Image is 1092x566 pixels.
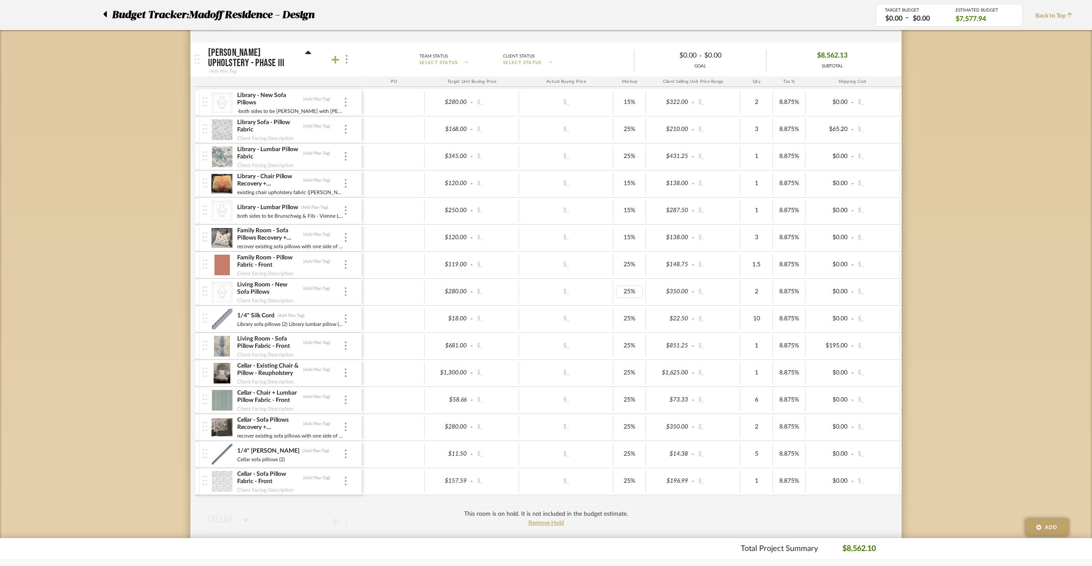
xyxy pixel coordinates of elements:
[850,315,855,323] span: -
[195,170,1077,197] mat-expansion-panel-header: Library - Chair Pillow Recovery + Reupholstery(Add Plan Tag)existing chair upholstery fabric ([PE...
[691,450,696,459] span: -
[855,340,897,352] div: $_
[469,180,474,188] span: -
[302,448,330,454] div: (Add Plan Tag)
[345,314,347,323] img: 3dots-v.svg
[616,177,643,190] div: 15%
[237,254,301,269] div: Family Room - Pillow Fabric - Front
[237,432,344,440] div: recover existing sofa pillows with one side of sofa fabric ([PERSON_NAME] Mr. Softie - fog) & one...
[303,286,331,292] div: (Add Plan Tag)
[691,125,696,134] span: -
[808,286,850,298] div: $0.00
[808,204,850,217] div: $0.00
[237,204,299,212] div: Library - Lumbar Pillow
[237,107,344,116] div: -both sides to be [PERSON_NAME] with [PERSON_NAME] & Sons Orsay Silk Cord - blue melange. -add hi...
[277,313,305,319] div: (Add Plan Tag)
[237,161,294,170] div: Client Facing Description
[195,198,1077,224] mat-expansion-panel-header: Library - Lumbar Pillow(Add Plan Tag)both sides to be Brunschwig & Fils - Vienne Lampas blue with...
[616,96,643,109] div: 15%
[195,55,199,64] img: grip.svg
[691,261,696,269] span: -
[346,55,347,64] img: 3dots-v.svg
[469,369,474,377] span: -
[691,396,696,405] span: -
[743,313,770,325] div: 10
[616,204,643,217] div: 15%
[691,98,696,107] span: -
[743,448,770,460] div: 5
[195,333,1077,359] mat-expansion-panel-header: Living Room - Sofa Pillow Fabric - Front(Add Plan Tag)Client Facing Description$681.00-$_$_25%$85...
[775,394,802,406] div: 8.875%
[616,123,643,136] div: 25%
[237,242,344,251] div: recover existing sofa pillows with one side of solid fabric (TBD) & one side pattern fabric (Fabr...
[543,204,590,217] div: $_
[195,360,1077,386] mat-expansion-panel-header: Cellar - Existing Chair & Pillow - Reupholstery(Add Plan Tag)Client Facing Description$1,300.00-$...
[211,228,232,248] img: 93650382-69b2-4904-a60c-1b20ce914f40_50x50.jpg
[775,231,802,244] div: 8.875%
[303,259,331,265] div: (Add Plan Tag)
[649,96,691,109] div: $322.00
[543,150,590,163] div: $_
[808,313,850,325] div: $0.00
[427,421,469,433] div: $280.00
[202,151,207,161] img: vertical-grip.svg
[696,367,738,379] div: $_
[543,340,590,352] div: $_
[419,52,448,60] div: Team Status
[202,368,207,377] img: vertical-grip.svg
[743,367,770,379] div: 1
[211,309,232,329] img: 487017b0-ee25-4ddd-ac35-2c131a63dde7_50x50.jpg
[649,204,691,217] div: $287.50
[696,204,738,217] div: $_
[743,286,770,298] div: 2
[195,468,1077,495] mat-expansion-panel-header: Cellar - Sofa Pillow Fabric - Front(Add Plan Tag)Client Facing Description$157.59-$_$_25%$196.99-...
[743,204,770,217] div: 1
[469,423,474,432] span: -
[202,422,207,431] img: vertical-grip.svg
[202,178,207,188] img: vertical-grip.svg
[303,475,331,481] div: (Add Plan Tag)
[237,91,301,107] div: Library - New Sofa Pillows
[237,455,285,464] div: Cellar sofa pillows (2)
[469,125,474,134] span: -
[808,421,850,433] div: $0.00
[303,421,331,427] div: (Add Plan Tag)
[775,204,802,217] div: 8.875%
[427,259,469,271] div: $119.00
[195,306,1077,332] mat-expansion-panel-header: 1/4" Silk Cord(Add Plan Tag)Library sofa pillows (2) Library lumbar pillow (1) Living Room sofa p...
[237,447,300,455] div: 1/4" [PERSON_NAME]
[190,42,902,76] mat-expansion-panel-header: [PERSON_NAME] Upholstery - Phase III(Add Plan Tag)Team StatusSELECT STATUSClient StatusSELECT STA...
[808,150,850,163] div: $0.00
[808,96,850,109] div: $0.00
[691,315,696,323] span: -
[775,313,802,325] div: 8.875%
[649,286,691,298] div: $350.00
[345,179,347,188] img: 3dots-v.svg
[775,448,802,460] div: 8.875%
[427,340,469,352] div: $681.00
[202,232,207,242] img: vertical-grip.svg
[195,116,1077,143] mat-expansion-panel-header: Library Sofa - Pillow Fabric(Add Plan Tag)Client Facing Description$168.00-$_$_25%$210.00-$_38.87...
[543,367,590,379] div: $_
[691,288,696,296] span: -
[202,395,207,404] img: vertical-grip.svg
[691,152,696,161] span: -
[427,150,469,163] div: $345.00
[427,177,469,190] div: $120.00
[237,405,294,413] div: Client Facing Description
[696,313,738,325] div: $_
[195,252,1077,278] mat-expansion-panel-header: Family Room - Pillow Fabric - Front(Add Plan Tag)Client Facing Description$119.00-$_$_25%$148.75-...
[474,259,516,271] div: $_
[427,123,469,136] div: $168.00
[855,177,897,190] div: $_
[474,448,516,460] div: $_
[696,177,738,190] div: $_
[743,150,770,163] div: 1
[237,350,294,359] div: Client Facing Description
[345,125,347,134] img: 3dots-v.svg
[743,231,770,244] div: 3
[855,204,897,217] div: $_
[543,313,590,325] div: $_
[543,421,590,433] div: $_
[469,261,474,269] span: -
